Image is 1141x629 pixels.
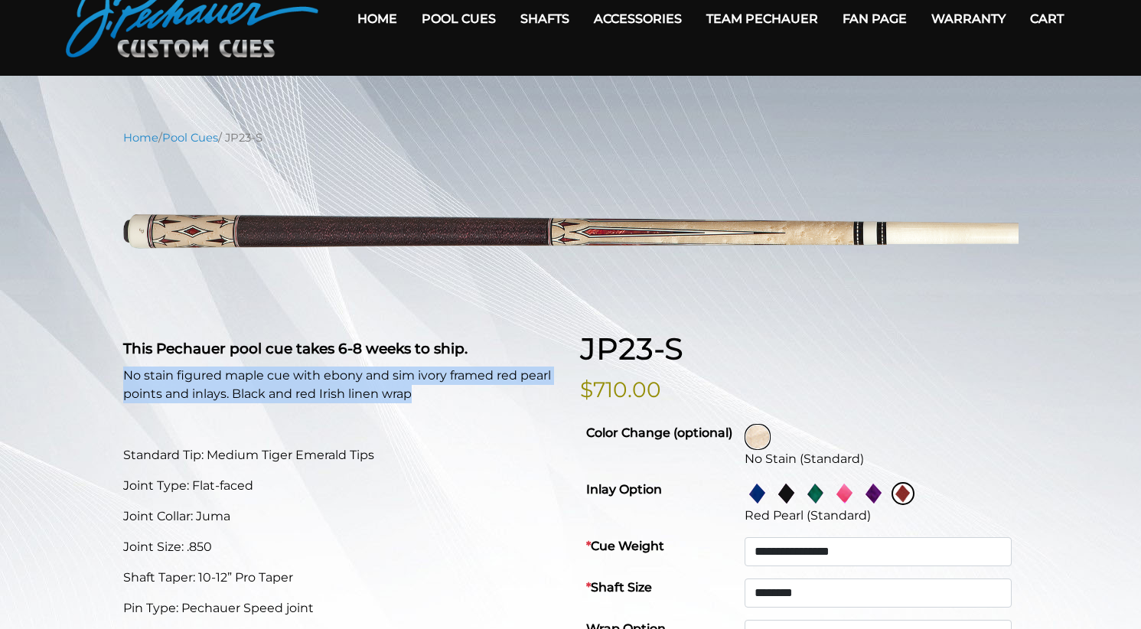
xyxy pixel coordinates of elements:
[833,482,856,505] img: Pink Pearl
[586,425,732,440] strong: Color Change (optional)
[745,507,1012,525] div: Red Pearl (Standard)
[586,580,652,595] strong: Shaft Size
[123,367,562,403] p: No stain figured maple cue with ebony and sim ivory framed red pearl points and inlays. Black and...
[804,482,827,505] img: Green Pearl
[123,599,562,618] p: Pin Type: Pechauer Speed joint
[586,539,664,553] strong: Cue Weight
[123,569,562,587] p: Shaft Taper: 10-12” Pro Taper
[745,450,1012,468] div: No Stain (Standard)
[580,331,1019,367] h1: JP23-S
[746,482,769,505] img: Blue Pearl
[123,507,562,526] p: Joint Collar: Juma
[862,482,885,505] img: Purple Pearl
[580,376,661,402] bdi: $710.00
[123,131,158,145] a: Home
[586,482,662,497] strong: Inlay Option
[123,477,562,495] p: Joint Type: Flat-faced
[892,482,914,505] img: Red Pearl
[775,482,798,505] img: Simulated Ebony
[123,129,1019,146] nav: Breadcrumb
[123,446,562,464] p: Standard Tip: Medium Tiger Emerald Tips
[162,131,218,145] a: Pool Cues
[746,425,769,448] img: No Stain
[123,538,562,556] p: Joint Size: .850
[123,340,468,357] strong: This Pechauer pool cue takes 6-8 weeks to ship.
